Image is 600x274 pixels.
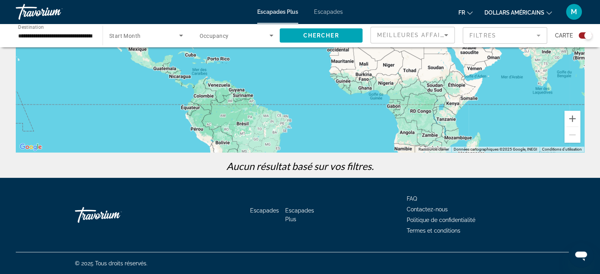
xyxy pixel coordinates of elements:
[75,260,148,267] font: © 2025 Tous droits réservés.
[407,227,460,234] a: Termes et conditions
[75,203,154,227] a: Travorium
[314,9,343,15] a: Escapades
[407,217,475,223] a: Politique de confidentialité
[564,4,584,20] button: Menu utilisateur
[303,32,339,39] span: Chercher
[571,7,577,16] font: M
[419,147,449,152] button: Raccourcis clavier
[250,207,279,214] a: Escapades
[18,24,44,30] span: Destination
[454,147,537,151] span: Données cartographiques ©2025 Google, INEGI
[16,2,95,22] a: Travorium
[555,30,573,41] span: Carte
[18,142,44,152] img: Google
[12,160,588,172] p: Aucun résultat basé sur vos filtres.
[407,196,417,202] a: FAQ
[542,147,582,151] a: Conditions d'utilisation (s'ouvre dans un nouvel onglet)
[285,207,314,222] a: Escapades Plus
[377,32,453,38] span: Meilleures affaires
[280,28,363,43] button: Chercher
[200,33,229,39] span: Occupancy
[407,206,448,212] a: Contactez-nous
[568,242,594,268] iframe: Bouton de lancement de la fenêtre de messagerie
[257,9,298,15] a: Escapades Plus
[484,7,552,18] button: Changer de devise
[109,33,141,39] span: Start Month
[463,27,547,44] button: Filter
[458,9,465,16] font: fr
[564,127,580,143] button: Zoom arrière
[484,9,544,16] font: dollars américains
[377,30,448,40] mat-select: Sort by
[18,142,44,152] a: Ouvrir cette zone dans Google Maps (dans une nouvelle fenêtre)
[458,7,473,18] button: Changer de langue
[564,111,580,127] button: Zoom avant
